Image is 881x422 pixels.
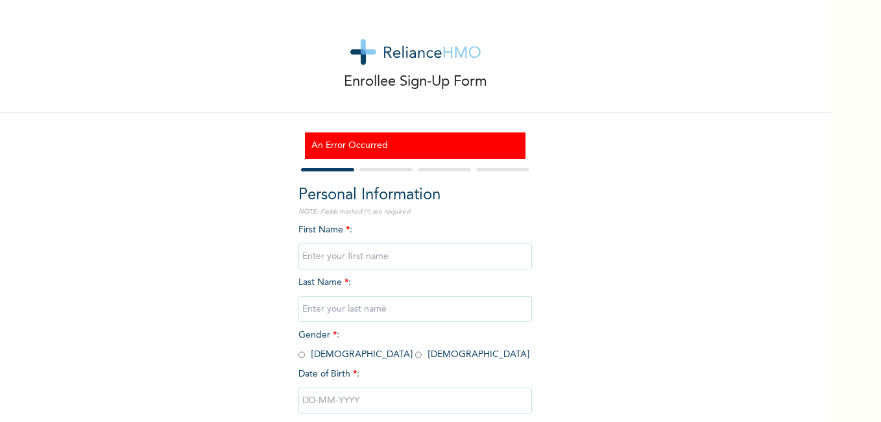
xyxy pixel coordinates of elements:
[298,278,532,314] span: Last Name :
[311,139,519,153] h3: An Error Occurred
[298,367,359,381] span: Date of Birth :
[298,184,532,207] h2: Personal Information
[350,39,481,65] img: logo
[298,225,532,261] span: First Name :
[298,207,532,217] p: NOTE: Fields marked (*) are required
[344,71,487,93] p: Enrollee Sign-Up Form
[298,388,532,414] input: DD-MM-YYYY
[298,243,532,269] input: Enter your first name
[298,296,532,322] input: Enter your last name
[298,330,529,359] span: Gender : [DEMOGRAPHIC_DATA] [DEMOGRAPHIC_DATA]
